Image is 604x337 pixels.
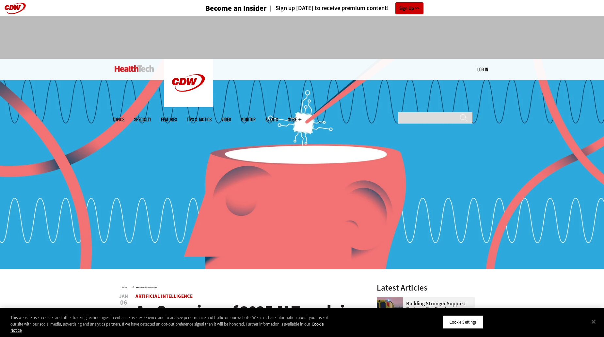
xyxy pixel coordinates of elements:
[265,117,278,122] a: Events
[120,306,128,312] span: 2025
[10,314,332,334] div: This website uses cookies and other tracking technologies to enhance user experience and to analy...
[161,117,177,122] a: Features
[10,321,324,333] a: More information about your privacy
[377,284,475,292] h3: Latest Articles
[377,301,471,317] a: Building Stronger Support Systems for Rural Healthcare
[377,297,403,323] img: ambulance driving down country road at sunset
[443,315,484,329] button: Cookie Settings
[477,66,488,73] div: User menu
[395,2,423,14] a: Sign Up
[221,117,231,122] a: Video
[477,66,488,72] a: Log in
[377,297,406,302] a: ambulance driving down country road at sunset
[288,117,301,122] span: More
[136,286,157,289] a: Artificial Intelligence
[187,117,212,122] a: Tips & Tactics
[241,117,256,122] a: MonITor
[205,5,267,12] h3: Become an Insider
[183,23,421,52] iframe: advertisement
[122,284,359,289] div: »
[134,117,151,122] span: Specialty
[135,293,193,299] a: Artificial Intelligence
[181,5,267,12] a: Become an Insider
[122,286,127,289] a: Home
[113,117,124,122] span: Topics
[164,59,213,107] img: Home
[115,65,154,72] img: Home
[119,294,128,299] span: Jan
[267,5,389,11] a: Sign up [DATE] to receive premium content!
[586,314,601,329] button: Close
[119,299,128,306] span: 06
[164,102,213,109] a: CDW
